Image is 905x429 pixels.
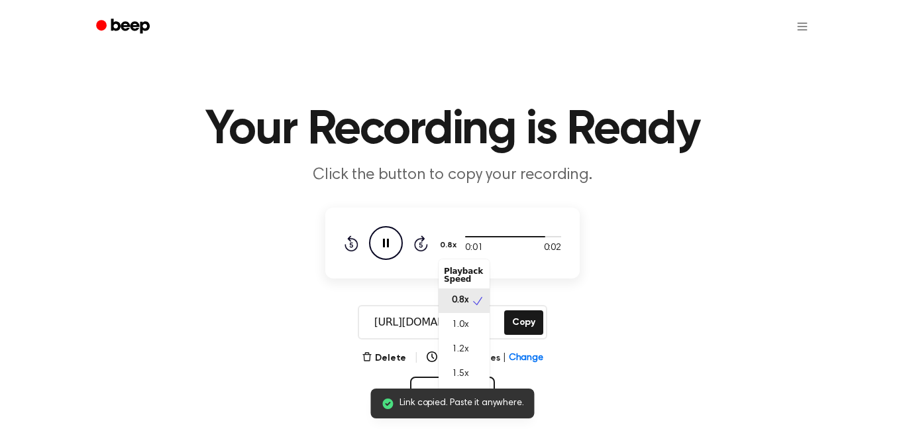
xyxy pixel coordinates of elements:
span: 1.5x [452,367,468,381]
div: Playback Speed [439,262,490,288]
div: 0.8x [439,259,490,408]
span: 1.0x [452,318,468,332]
span: 1.2x [452,343,468,357]
span: 0.8x [452,294,468,308]
button: 0.8x [439,234,461,257]
span: 2.0x [452,392,468,406]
